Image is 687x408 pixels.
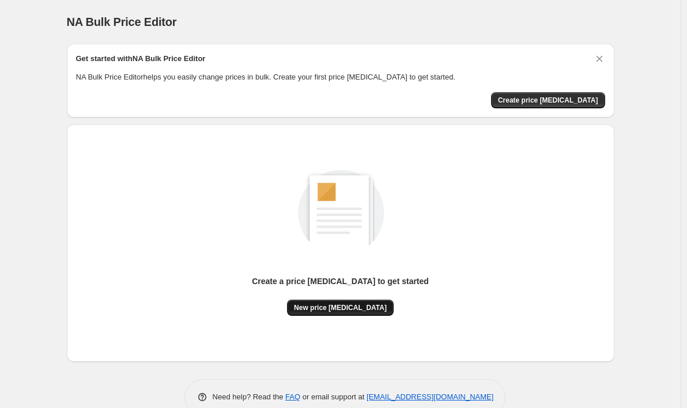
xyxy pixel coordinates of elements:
span: Need help? Read the [213,392,286,401]
h2: Get started with NA Bulk Price Editor [76,53,206,65]
span: NA Bulk Price Editor [67,16,177,28]
button: Create price change job [491,92,605,108]
button: New price [MEDICAL_DATA] [287,300,394,316]
p: Create a price [MEDICAL_DATA] to get started [252,275,429,287]
span: New price [MEDICAL_DATA] [294,303,387,312]
button: Dismiss card [594,53,605,65]
a: [EMAIL_ADDRESS][DOMAIN_NAME] [367,392,493,401]
a: FAQ [285,392,300,401]
span: Create price [MEDICAL_DATA] [498,96,598,105]
span: or email support at [300,392,367,401]
p: NA Bulk Price Editor helps you easily change prices in bulk. Create your first price [MEDICAL_DAT... [76,71,605,83]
